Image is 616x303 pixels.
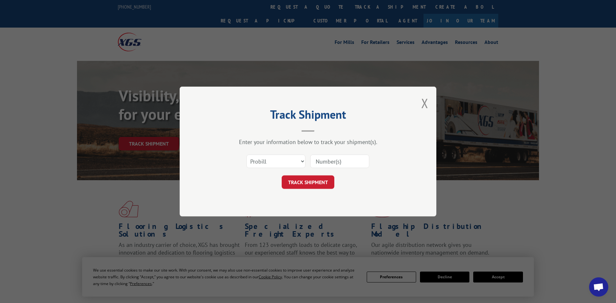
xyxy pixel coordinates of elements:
input: Number(s) [310,155,369,168]
button: TRACK SHIPMENT [282,175,334,189]
button: Close modal [421,95,428,112]
div: Open chat [589,277,608,297]
h2: Track Shipment [212,110,404,122]
div: Enter your information below to track your shipment(s). [212,138,404,146]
